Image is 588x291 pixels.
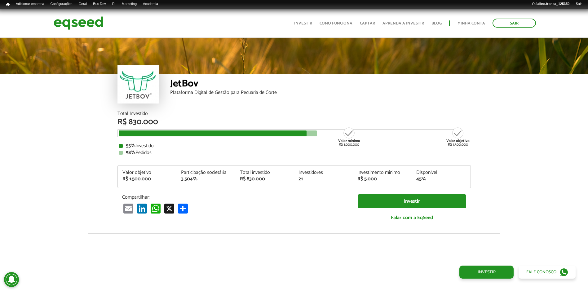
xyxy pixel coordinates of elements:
a: LinkedIn [136,203,148,214]
a: Marketing [119,2,140,7]
a: WhatsApp [149,203,162,214]
a: Academia [140,2,161,7]
a: Fale conosco [519,266,576,279]
div: Participação societária [181,170,231,175]
span: Início [6,2,10,7]
a: Início [3,2,13,7]
a: Investir [358,194,466,208]
div: Pedidos [119,150,469,155]
a: Investir [294,21,312,25]
a: Aprenda a investir [382,21,424,25]
div: R$ 1.500.000 [446,127,470,147]
img: EqSeed [54,15,103,31]
a: Captar [360,21,375,25]
div: 45% [416,177,466,182]
a: Blog [431,21,442,25]
div: Valor objetivo [122,170,172,175]
div: JetBov [170,79,471,90]
strong: 55% [126,142,135,150]
a: Configurações [47,2,76,7]
a: Email [122,203,135,214]
a: Investir [459,266,514,279]
a: Adicionar empresa [13,2,47,7]
a: Compartilhar [177,203,189,214]
div: Total Investido [117,111,471,116]
div: Investimento mínimo [357,170,407,175]
div: 3,504% [181,177,231,182]
a: Oláaline.franca_125350 [529,2,573,7]
div: Investido [119,143,469,148]
a: RI [109,2,119,7]
div: Investidores [298,170,348,175]
a: Como funciona [320,21,352,25]
div: R$ 1.500.000 [122,177,172,182]
a: Sair [493,19,536,28]
div: Total investido [240,170,290,175]
strong: Valor objetivo [446,138,470,144]
p: Compartilhar: [122,194,348,200]
a: X [163,203,175,214]
div: R$ 830.000 [117,118,471,126]
a: Sair [573,2,585,7]
a: Bus Dev [90,2,109,7]
div: R$ 5.000 [357,177,407,182]
strong: aline.franca_125350 [537,2,570,6]
strong: 58% [126,148,135,157]
div: R$ 1.000.000 [338,127,361,147]
div: 21 [298,177,348,182]
div: Plataforma Digital de Gestão para Pecuária de Corte [170,90,471,95]
div: Disponível [416,170,466,175]
a: Minha conta [458,21,485,25]
a: Falar com a EqSeed [358,211,466,224]
strong: Valor mínimo [338,138,360,144]
div: R$ 830.000 [240,177,290,182]
a: Geral [75,2,90,7]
